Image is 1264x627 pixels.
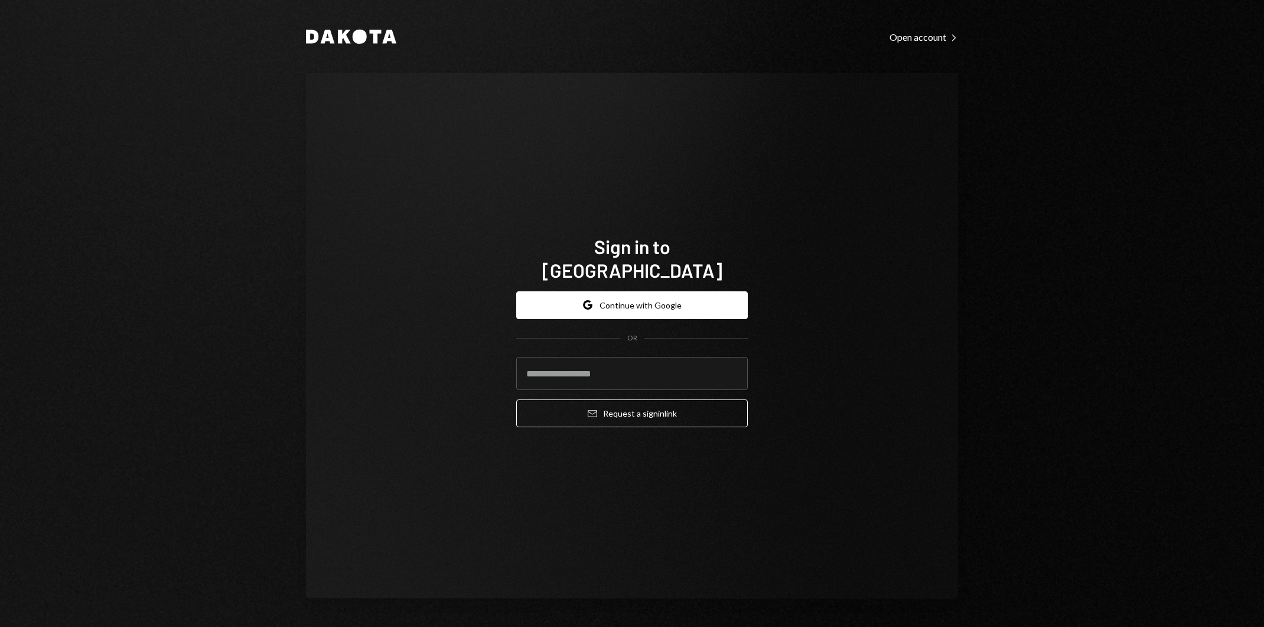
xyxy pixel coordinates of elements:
div: OR [627,333,637,343]
h1: Sign in to [GEOGRAPHIC_DATA] [516,235,748,282]
button: Continue with Google [516,291,748,319]
button: Request a signinlink [516,399,748,427]
div: Open account [890,31,958,43]
a: Open account [890,30,958,43]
